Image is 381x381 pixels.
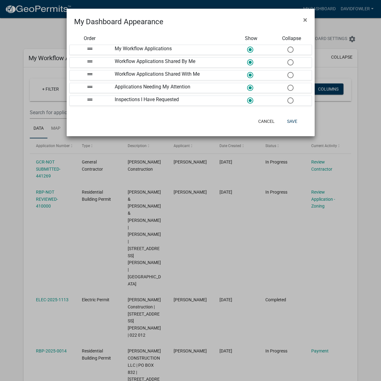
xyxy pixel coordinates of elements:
i: drag_handle [86,58,94,65]
div: Show [231,35,271,42]
div: Workflow Applications Shared By Me [110,58,231,67]
button: Close [298,11,312,29]
i: drag_handle [86,96,94,103]
div: Applications Needing My Attention [110,83,231,93]
button: Cancel [253,116,280,127]
div: Collapse [271,35,312,42]
div: Order [69,35,110,42]
i: drag_handle [86,70,94,78]
div: Workflow Applications Shared With Me [110,70,231,80]
div: My Workflow Applications [110,45,231,55]
span: × [303,16,307,24]
h4: My Dashboard Appearance [74,16,163,27]
i: drag_handle [86,83,94,91]
i: drag_handle [86,45,94,52]
div: Inspections I Have Requested [110,96,231,105]
button: Save [282,116,302,127]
